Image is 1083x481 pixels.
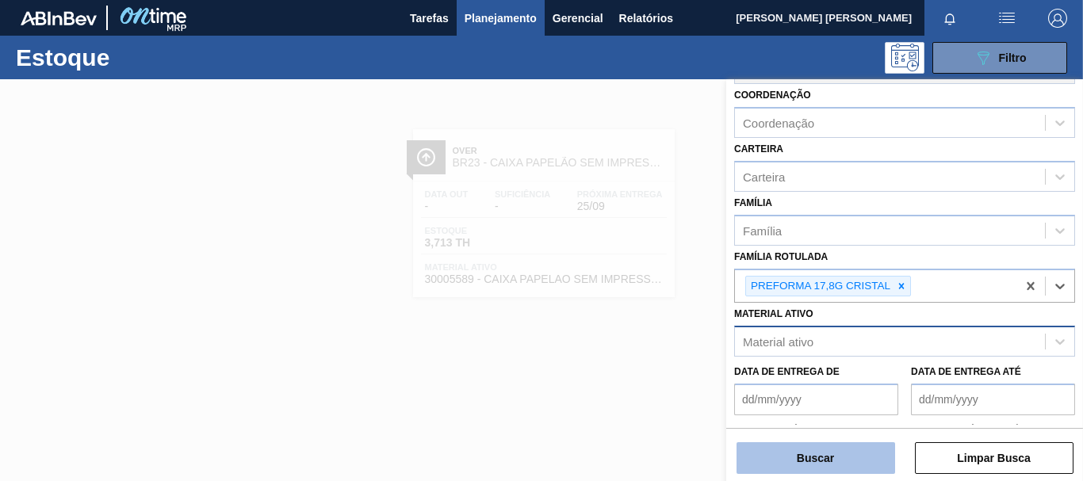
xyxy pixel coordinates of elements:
[16,48,238,67] h1: Estoque
[885,42,924,74] div: Pogramando: nenhum usuário selecionado
[743,335,813,349] div: Material ativo
[997,9,1016,28] img: userActions
[410,9,449,28] span: Tarefas
[734,143,783,155] label: Carteira
[734,90,811,101] label: Coordenação
[553,9,603,28] span: Gerencial
[734,366,840,377] label: Data de Entrega de
[21,11,97,25] img: TNhmsLtSVTkK8tSr43FrP2fwEKptu5GPRR3wAAAABJRU5ErkJggg==
[734,308,813,319] label: Material ativo
[746,277,893,296] div: PREFORMA 17,8G CRISTAL
[619,9,673,28] span: Relatórios
[734,251,828,262] label: Família Rotulada
[911,366,1021,377] label: Data de Entrega até
[743,223,782,237] div: Família
[924,7,975,29] button: Notificações
[1048,9,1067,28] img: Logout
[743,116,814,130] div: Coordenação
[734,384,898,415] input: dd/mm/yyyy
[911,384,1075,415] input: dd/mm/yyyy
[734,197,772,208] label: Família
[999,52,1027,64] span: Filtro
[932,42,1067,74] button: Filtro
[743,170,785,183] div: Carteira
[465,9,537,28] span: Planejamento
